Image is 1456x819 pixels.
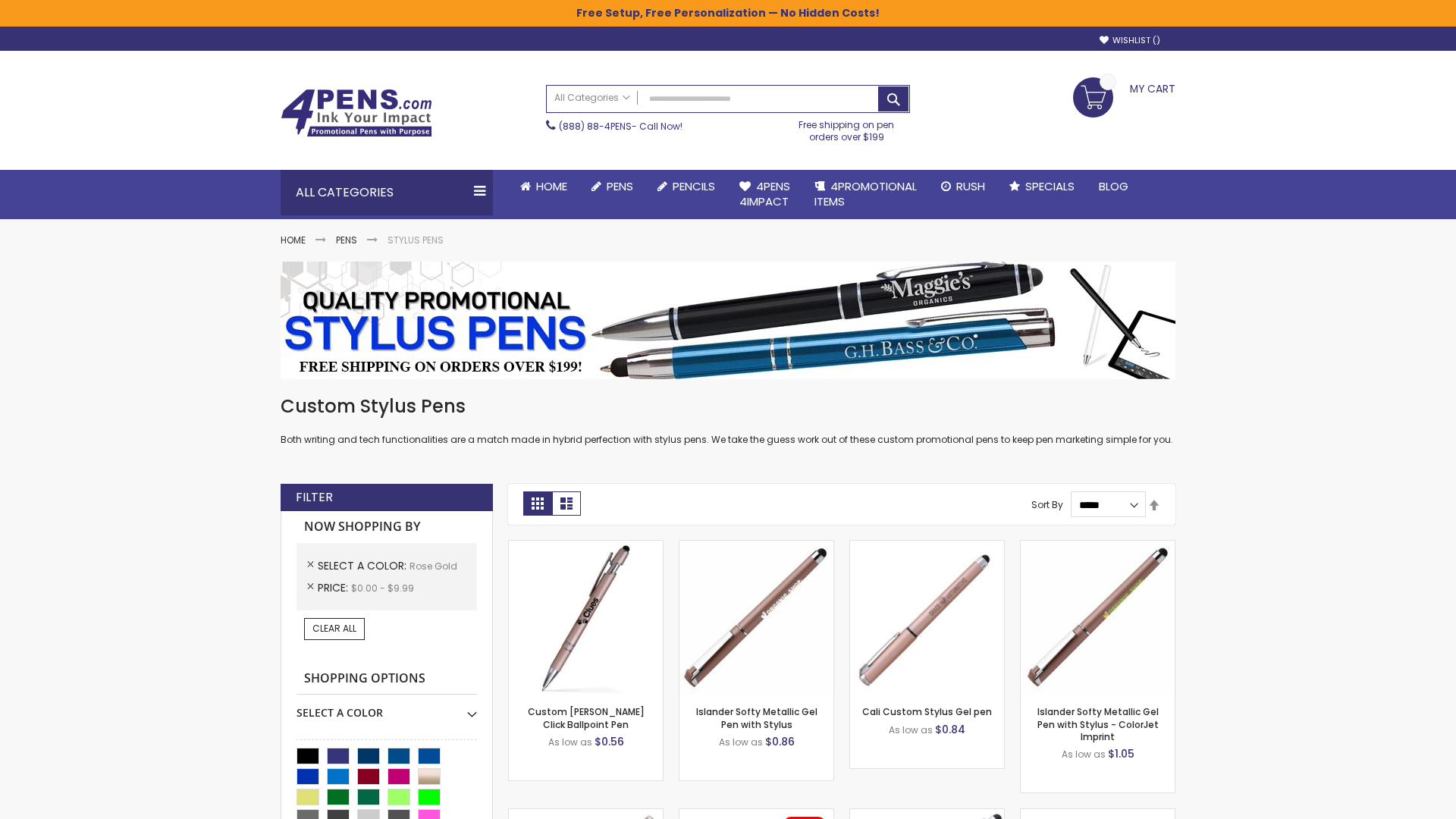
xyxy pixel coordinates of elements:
[739,178,790,209] span: 4Pens 4impact
[388,234,444,246] strong: Stylus Pens
[889,723,933,736] span: As low as
[509,541,663,695] img: Custom Alex II Click Ballpoint Pen-Rose Gold
[935,722,965,737] span: $0.84
[814,178,917,209] span: 4PROMOTIONAL ITEMS
[528,705,645,730] a: Custom [PERSON_NAME] Click Ballpoint Pen
[281,89,432,137] img: 4Pens Custom Pens and Promotional Products
[318,580,351,595] span: Price
[281,234,306,246] a: Home
[679,540,833,553] a: Islander Softy Metallic Gel Pen with Stylus-Rose Gold
[281,394,1175,419] h1: Custom Stylus Pens
[409,560,457,573] span: Rose Gold
[1031,498,1063,511] label: Sort By
[297,663,477,695] strong: Shopping Options
[304,618,365,639] a: Clear All
[297,511,477,543] strong: Now Shopping by
[1021,541,1175,695] img: Islander Softy Metallic Gel Pen with Stylus - ColorJet Imprint-Rose Gold
[1025,178,1075,194] span: Specials
[679,541,833,695] img: Islander Softy Metallic Gel Pen with Stylus-Rose Gold
[929,170,997,203] a: Rush
[645,170,727,203] a: Pencils
[281,262,1175,379] img: Stylus Pens
[554,92,630,104] span: All Categories
[281,170,493,215] div: All Categories
[547,86,638,111] a: All Categories
[1087,170,1141,203] a: Blog
[1062,748,1106,761] span: As low as
[336,234,357,246] a: Pens
[296,489,333,506] strong: Filter
[351,582,414,595] span: $0.00 - $9.99
[850,540,1004,553] a: Cali Custom Stylus Gel pen-Rose Gold
[696,705,817,730] a: Islander Softy Metallic Gel Pen with Stylus
[297,695,477,720] div: Select A Color
[997,170,1087,203] a: Specials
[607,178,633,194] span: Pens
[802,170,929,219] a: 4PROMOTIONALITEMS
[862,705,992,718] a: Cali Custom Stylus Gel pen
[523,491,552,516] strong: Grid
[1037,705,1159,742] a: Islander Softy Metallic Gel Pen with Stylus - ColorJet Imprint
[850,541,1004,695] img: Cali Custom Stylus Gel pen-Rose Gold
[727,170,802,219] a: 4Pens4impact
[536,178,567,194] span: Home
[312,622,356,635] span: Clear All
[281,394,1175,447] div: Both writing and tech functionalities are a match made in hybrid perfection with stylus pens. We ...
[1100,35,1160,46] a: Wishlist
[765,734,795,749] span: $0.86
[318,558,409,573] span: Select A Color
[783,113,911,143] div: Free shipping on pen orders over $199
[956,178,985,194] span: Rush
[1099,178,1128,194] span: Blog
[559,120,682,133] span: - Call Now!
[508,170,579,203] a: Home
[719,736,763,748] span: As low as
[1021,540,1175,553] a: Islander Softy Metallic Gel Pen with Stylus - ColorJet Imprint-Rose Gold
[579,170,645,203] a: Pens
[595,734,624,749] span: $0.56
[559,120,632,133] a: (888) 88-4PENS
[673,178,715,194] span: Pencils
[548,736,592,748] span: As low as
[1108,746,1134,761] span: $1.05
[509,540,663,553] a: Custom Alex II Click Ballpoint Pen-Rose Gold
